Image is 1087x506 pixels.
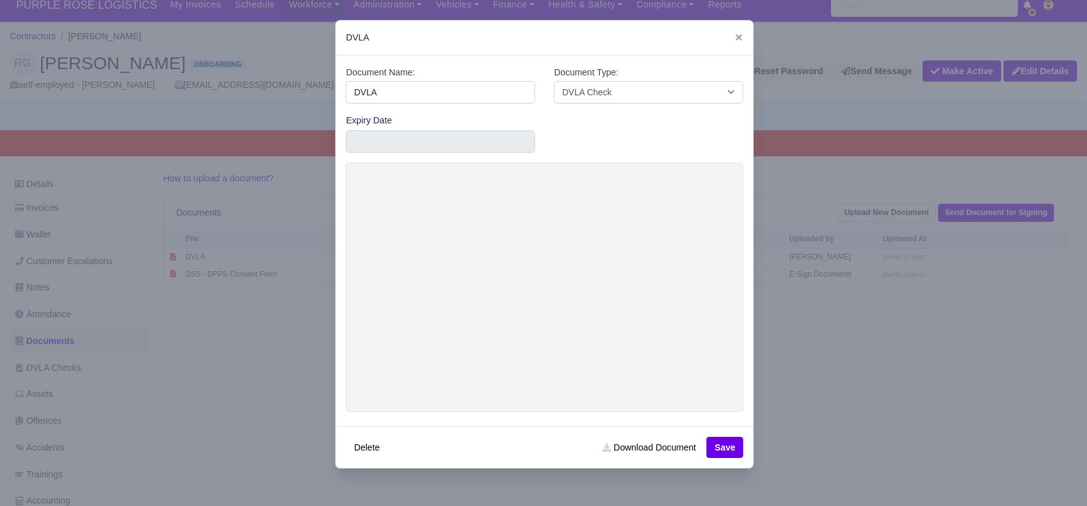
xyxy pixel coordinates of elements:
[554,65,618,80] label: Document Type:
[863,361,1087,506] iframe: Chat Widget
[336,21,753,55] div: DVLA
[594,437,704,458] a: Download Document
[346,65,415,80] label: Document Name:
[706,437,743,458] button: Save
[346,437,387,458] button: Delete
[346,113,392,128] label: Expiry Date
